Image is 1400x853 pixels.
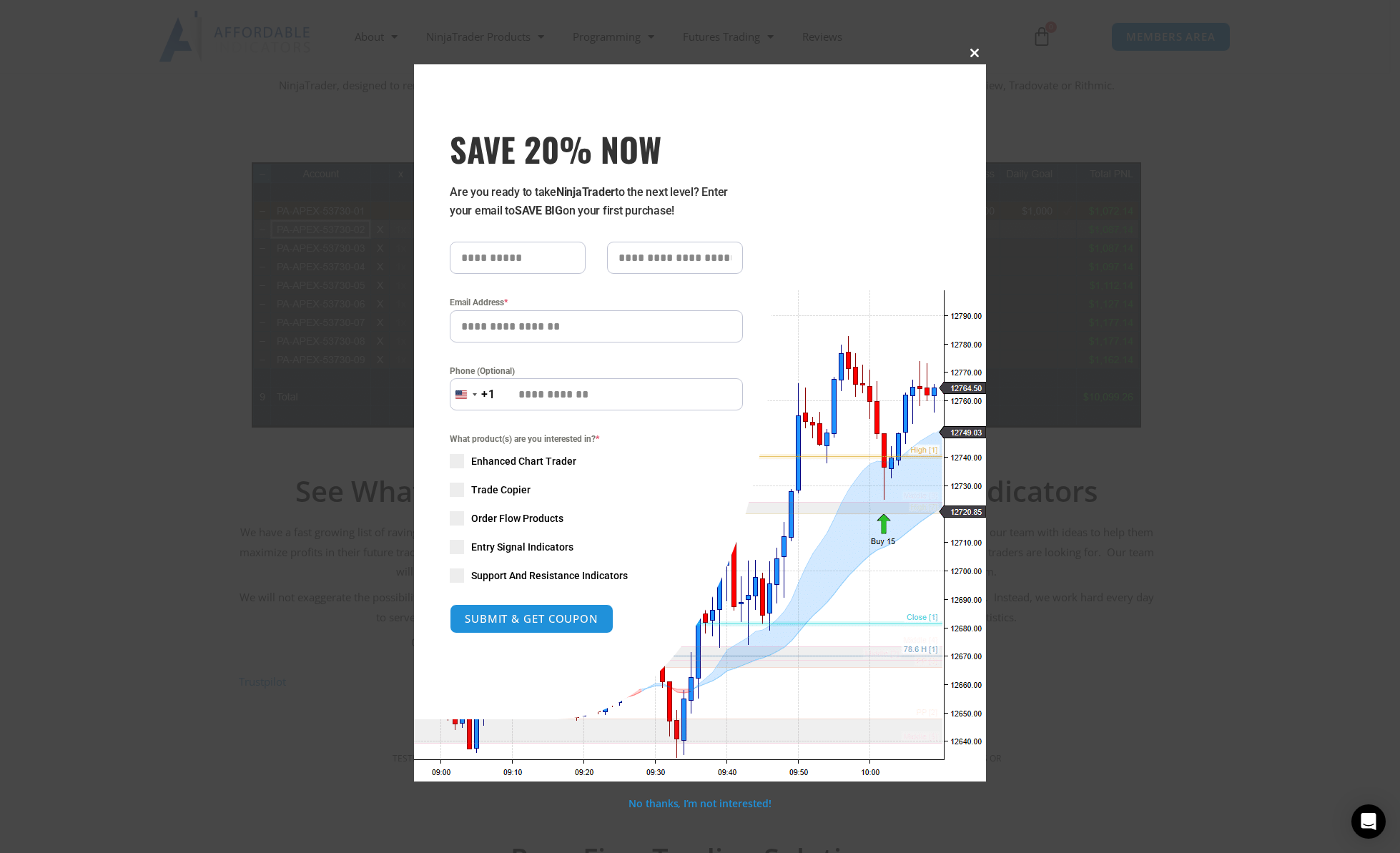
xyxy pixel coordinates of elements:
label: Email Address [450,295,743,310]
strong: NinjaTrader [556,185,615,199]
label: Entry Signal Indicators [450,540,743,554]
label: Trade Copier [450,483,743,497]
span: Trade Copier [471,483,531,497]
label: Phone (Optional) [450,364,743,378]
label: Enhanced Chart Trader [450,454,743,468]
span: Support And Resistance Indicators [471,568,628,583]
span: Enhanced Chart Trader [471,454,576,468]
a: No thanks, I’m not interested! [628,797,771,810]
p: Are you ready to take to the next level? Enter your email to on your first purchase! [450,183,743,220]
span: Order Flow Products [471,511,563,526]
label: Order Flow Products [450,511,743,526]
button: SUBMIT & GET COUPON [450,604,613,633]
button: Selected country [450,378,496,410]
label: Support And Resistance Indicators [450,568,743,583]
h3: SAVE 20% NOW [450,129,743,169]
div: Open Intercom Messenger [1351,804,1386,839]
span: Entry Signal Indicators [471,540,573,554]
div: +1 [481,385,496,404]
span: What product(s) are you interested in? [450,432,743,446]
strong: SAVE BIG [515,204,563,217]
